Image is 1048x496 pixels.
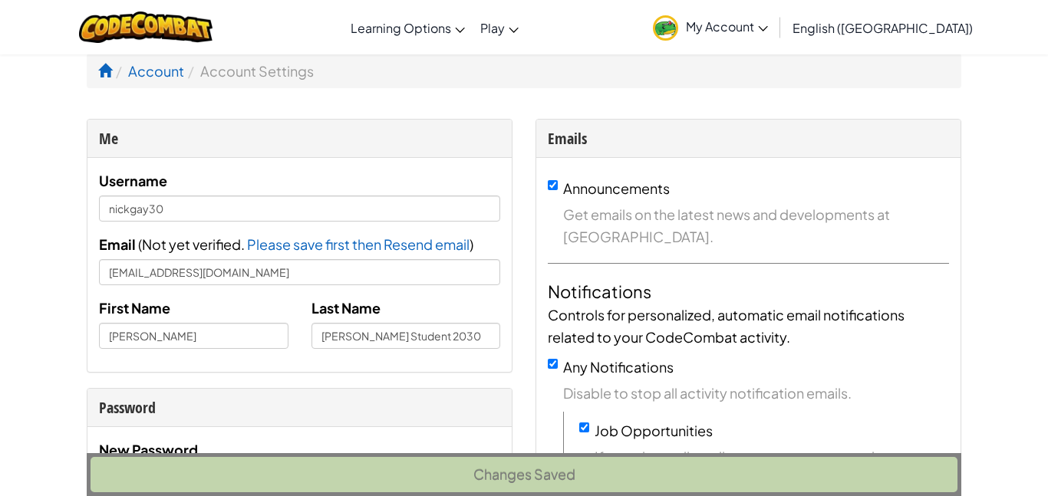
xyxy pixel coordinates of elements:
label: Announcements [563,179,670,197]
label: Job Opportunities [595,422,713,439]
span: Not yet verified. [142,235,247,253]
img: avatar [653,15,678,41]
span: ( [136,235,142,253]
span: Play [480,20,505,36]
a: Account [128,62,184,80]
a: Play [473,7,526,48]
div: Emails [548,127,949,149]
label: Username [99,169,167,192]
label: Any Notifications [563,358,674,376]
label: First Name [99,297,170,319]
a: My Account [645,3,776,51]
li: Account Settings [184,60,314,82]
a: English ([GEOGRAPHIC_DATA]) [785,7,980,48]
label: New Password [99,439,198,461]
a: Learning Options [343,7,473,48]
span: Email [99,235,136,253]
div: Me [99,127,500,149]
img: CodeCombat logo [79,11,213,43]
span: Controls for personalized, automatic email notifications related to your CodeCombat activity. [548,306,905,346]
h4: Notifications [548,279,949,304]
span: English ([GEOGRAPHIC_DATA]) [793,20,973,36]
span: My Account [686,18,768,34]
span: Disable to stop all activity notification emails. [563,382,949,404]
span: Get emails on the latest news and developments at [GEOGRAPHIC_DATA]. [563,203,949,248]
span: Please save first then Resend email [247,235,470,253]
span: Learning Options [351,20,451,36]
label: Last Name [311,297,381,319]
div: Password [99,396,500,419]
span: ) [470,235,473,253]
span: If you play really well, we may contact you about getting you a (better) job. [595,445,949,490]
